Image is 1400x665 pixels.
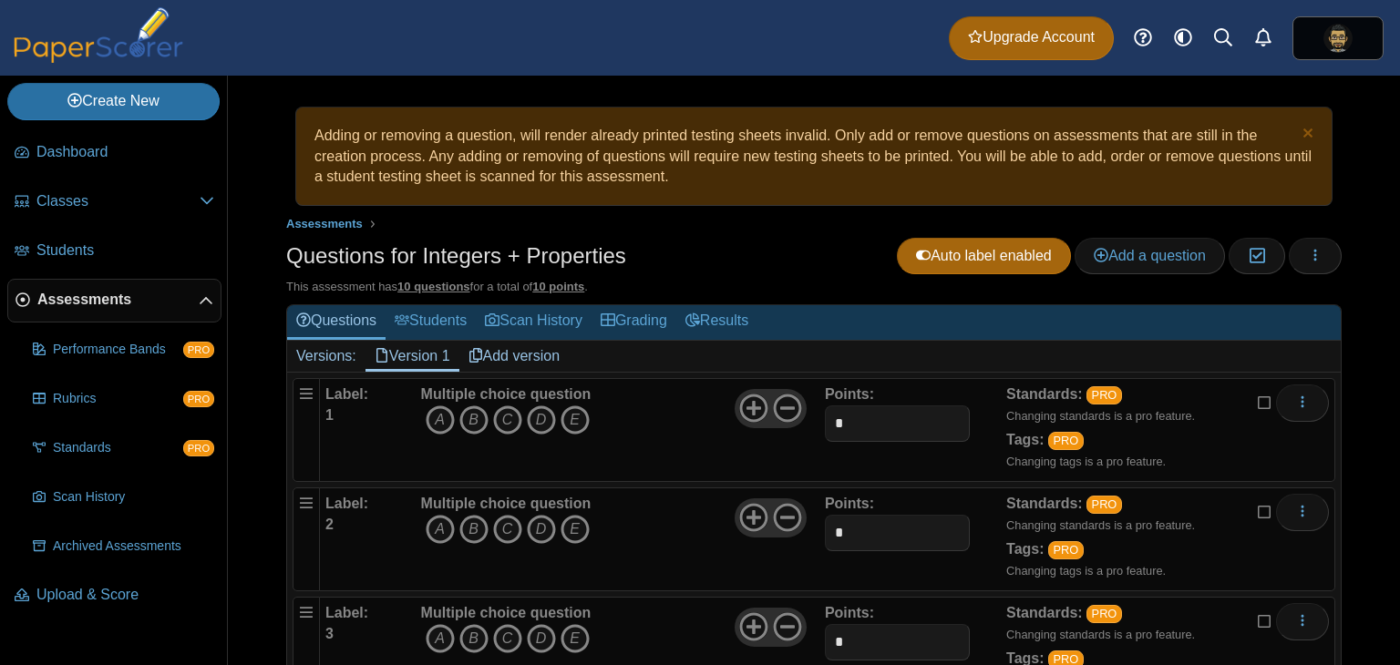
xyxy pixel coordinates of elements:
[36,585,214,605] span: Upload & Score
[7,131,221,175] a: Dashboard
[36,142,214,162] span: Dashboard
[7,574,221,618] a: Upload & Score
[26,525,221,568] a: Archived Assessments
[459,405,489,435] i: B
[676,305,757,339] a: Results
[1086,605,1122,623] a: PRO
[1006,432,1044,447] b: Tags:
[26,328,221,372] a: Performance Bands PRO
[53,341,183,359] span: Performance Bands
[916,248,1052,263] span: Auto label enabled
[561,515,590,544] i: E
[1086,386,1122,404] a: PRO
[527,405,556,435] i: D
[26,476,221,519] a: Scan History
[286,217,363,230] span: Assessments
[53,439,183,457] span: Standards
[1276,603,1329,639] button: More options
[459,341,570,372] a: Add version
[459,515,489,544] i: B
[7,279,221,322] a: Assessments
[532,280,584,293] u: 10 points
[287,341,365,372] div: Versions:
[825,496,874,511] b: Points:
[282,213,367,236] a: Assessments
[825,605,874,620] b: Points:
[493,515,522,544] i: C
[1292,16,1384,60] a: ps.3gJ5PQ4i6Hud4QPV
[561,405,590,435] i: E
[1276,494,1329,530] button: More options
[1006,628,1195,641] small: Changing standards is a pro feature.
[1075,238,1225,274] a: Add a question
[527,515,556,544] i: D
[36,240,214,261] span: Students
[325,386,368,402] b: Label:
[53,537,214,556] span: Archived Assessments
[1323,24,1353,53] span: Julian Herrera
[459,624,489,653] i: B
[1006,496,1083,511] b: Standards:
[1086,496,1122,514] a: PRO
[421,605,592,620] b: Multiple choice question
[592,305,676,339] a: Grading
[1006,386,1083,402] b: Standards:
[561,624,590,653] i: E
[36,191,200,211] span: Classes
[286,279,1342,295] div: This assessment has for a total of .
[476,305,592,339] a: Scan History
[53,488,214,506] span: Scan History
[1006,605,1083,620] b: Standards:
[527,624,556,653] i: D
[825,386,874,402] b: Points:
[493,405,522,435] i: C
[7,83,220,119] a: Create New
[325,407,334,423] b: 1
[183,440,214,456] span: PRO
[1298,126,1313,145] a: Dismiss notice
[325,517,334,532] b: 2
[1006,541,1044,557] b: Tags:
[386,305,476,339] a: Students
[1243,18,1283,58] a: Alerts
[397,280,469,293] u: 10 questions
[286,240,626,271] h1: Questions for Integers + Properties
[53,390,183,408] span: Rubrics
[1048,541,1084,559] a: PRO
[1276,384,1329,421] button: More options
[365,341,459,372] a: Version 1
[1006,455,1166,468] small: Changing tags is a pro feature.
[293,487,320,591] div: Drag handle
[325,496,368,511] b: Label:
[325,626,334,641] b: 3
[305,117,1323,196] div: Adding or removing a question, will render already printed testing sheets invalid. Only add or re...
[7,7,190,63] img: PaperScorer
[183,342,214,358] span: PRO
[1048,432,1084,450] a: PRO
[183,391,214,407] span: PRO
[421,386,592,402] b: Multiple choice question
[1094,248,1206,263] span: Add a question
[897,238,1071,274] a: Auto label enabled
[493,624,522,653] i: C
[421,496,592,511] b: Multiple choice question
[426,515,455,544] i: A
[287,305,386,339] a: Questions
[7,50,190,66] a: PaperScorer
[26,426,221,470] a: Standards PRO
[325,605,368,620] b: Label:
[426,405,455,435] i: A
[7,230,221,273] a: Students
[968,27,1095,47] span: Upgrade Account
[26,377,221,421] a: Rubrics PRO
[1006,564,1166,578] small: Changing tags is a pro feature.
[949,16,1114,60] a: Upgrade Account
[293,378,320,482] div: Drag handle
[7,180,221,224] a: Classes
[1006,518,1195,532] small: Changing standards is a pro feature.
[1323,24,1353,53] img: ps.3gJ5PQ4i6Hud4QPV
[426,624,455,653] i: A
[37,290,199,310] span: Assessments
[1006,409,1195,423] small: Changing standards is a pro feature.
